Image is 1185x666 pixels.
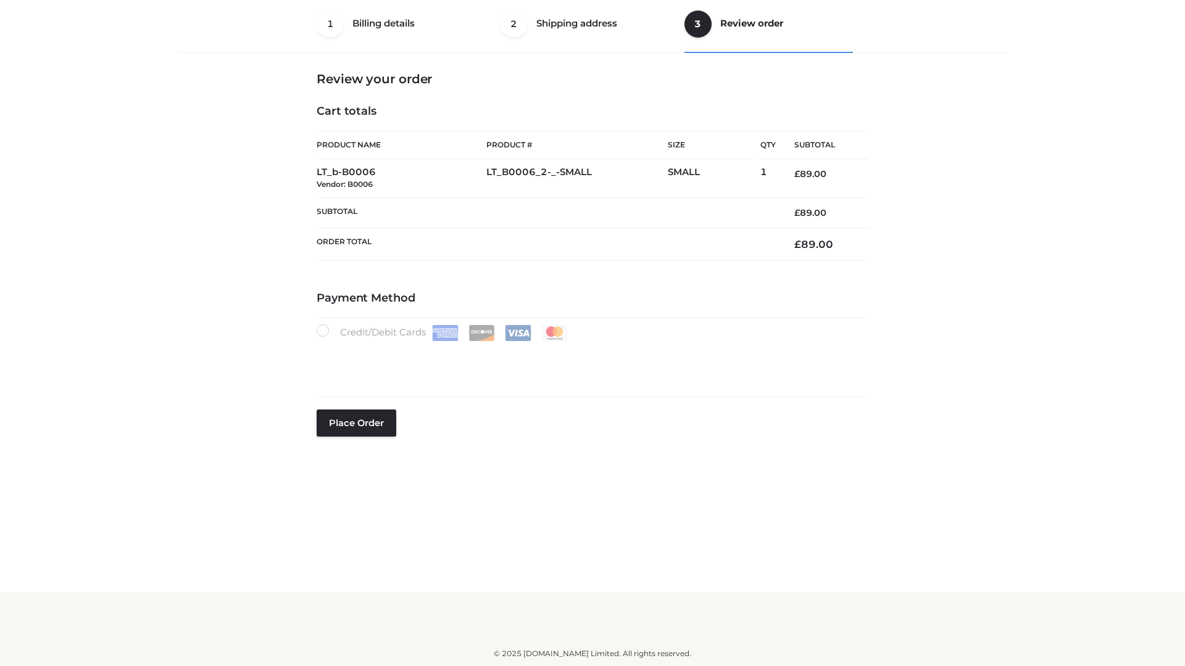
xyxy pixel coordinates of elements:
span: £ [794,168,800,179]
h4: Cart totals [317,105,868,118]
th: Size [668,131,754,159]
img: Discover [468,325,495,341]
h3: Review your order [317,72,868,86]
bdi: 89.00 [794,207,826,218]
td: SMALL [668,159,760,198]
td: LT_B0006_2-_-SMALL [486,159,668,198]
iframe: Secure payment input frame [314,339,866,384]
td: LT_b-B0006 [317,159,486,198]
button: Place order [317,409,396,437]
th: Subtotal [776,131,868,159]
bdi: 89.00 [794,168,826,179]
label: Credit/Debit Cards [317,324,569,341]
th: Product # [486,131,668,159]
img: Visa [505,325,531,341]
th: Order Total [317,228,776,261]
bdi: 89.00 [794,238,833,250]
td: 1 [760,159,776,198]
small: Vendor: B0006 [317,179,373,189]
span: £ [794,238,801,250]
div: © 2025 [DOMAIN_NAME] Limited. All rights reserved. [183,647,1002,660]
span: £ [794,207,800,218]
img: Amex [432,325,459,341]
th: Product Name [317,131,486,159]
th: Qty [760,131,776,159]
img: Mastercard [541,325,568,341]
th: Subtotal [317,197,776,228]
h4: Payment Method [317,292,868,305]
